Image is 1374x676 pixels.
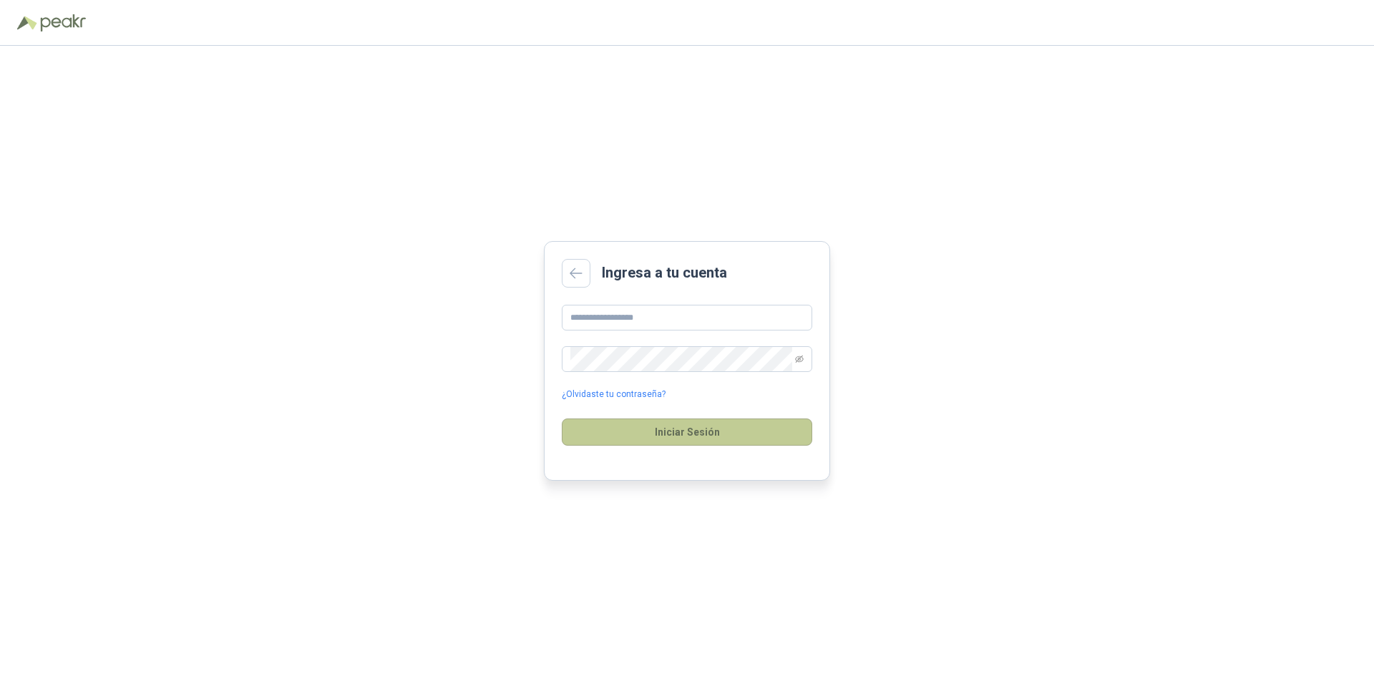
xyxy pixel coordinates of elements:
img: Peakr [40,14,86,31]
a: ¿Olvidaste tu contraseña? [562,388,666,401]
span: eye-invisible [795,355,804,363]
h2: Ingresa a tu cuenta [602,262,727,284]
img: Logo [17,16,37,30]
button: Iniciar Sesión [562,418,812,446]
